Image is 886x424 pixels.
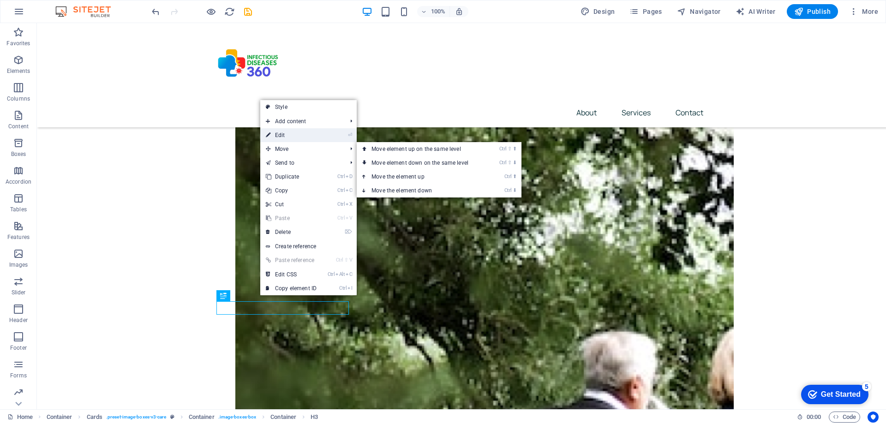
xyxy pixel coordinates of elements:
a: Ctrl⬇Move the element down [357,184,487,197]
span: Code [833,412,856,423]
a: Ctrl⬆Move the element up [357,170,487,184]
button: Navigator [673,4,724,19]
p: Images [9,261,28,269]
i: Reload page [224,6,235,17]
p: Slider [12,289,26,296]
i: On resize automatically adjust zoom level to fit chosen device. [455,7,463,16]
i: Ctrl [337,201,345,207]
i: Ctrl [337,187,345,193]
i: C [346,187,352,193]
div: Get Started 5 items remaining, 0% complete [7,5,75,24]
div: 5 [68,2,78,11]
a: CtrlVPaste [260,211,322,225]
span: Publish [794,7,831,16]
i: Ctrl [336,257,343,263]
button: save [242,6,253,17]
i: ⇧ [508,160,512,166]
button: More [845,4,882,19]
span: Click to select. Double-click to edit [311,412,318,423]
button: AI Writer [732,4,779,19]
span: Design [581,7,615,16]
i: Ctrl [499,160,507,166]
i: C [346,271,352,277]
i: ⬇ [513,160,517,166]
img: Editor Logo [53,6,122,17]
h6: Session time [797,412,821,423]
p: Features [7,233,30,241]
a: Ctrl⇧VPaste reference [260,253,322,267]
i: ⬆ [513,146,517,152]
i: X [346,201,352,207]
button: Code [829,412,860,423]
i: Undo: Change text (Ctrl+Z) [150,6,161,17]
span: . preset-image-boxes-v3-care [106,412,167,423]
i: D [346,173,352,179]
i: I [347,285,352,291]
button: 100% [417,6,450,17]
a: Click to cancel selection. Double-click to open Pages [7,412,33,423]
a: CtrlICopy element ID [260,281,322,295]
i: ⌦ [345,229,352,235]
a: CtrlDDuplicate [260,170,322,184]
span: Click to select. Double-click to edit [270,412,296,423]
span: 00 00 [807,412,821,423]
p: Footer [10,344,27,352]
p: Columns [7,95,30,102]
i: Ctrl [328,271,335,277]
p: Header [9,317,28,324]
a: Ctrl⇧⬆Move element up on the same level [357,142,487,156]
span: Move [260,142,343,156]
h6: 100% [431,6,446,17]
p: Content [8,123,29,130]
i: ⏎ [348,132,352,138]
button: Publish [787,4,838,19]
i: ⬆ [513,173,517,179]
p: Favorites [6,40,30,47]
i: Save (Ctrl+S) [243,6,253,17]
p: Elements [7,67,30,75]
a: Ctrl⇧⬇Move element down on the same level [357,156,487,170]
button: Pages [626,4,665,19]
span: Click to select. Double-click to edit [87,412,102,423]
i: Ctrl [337,173,345,179]
span: Pages [629,7,662,16]
button: Click here to leave preview mode and continue editing [205,6,216,17]
p: Boxes [11,150,26,158]
i: This element is a customizable preset [170,414,174,419]
a: ⌦Delete [260,225,322,239]
button: Design [577,4,619,19]
span: AI Writer [736,7,776,16]
a: CtrlXCut [260,197,322,211]
div: Design (Ctrl+Alt+Y) [577,4,619,19]
i: Ctrl [337,215,345,221]
i: Alt [335,271,345,277]
i: Ctrl [504,173,512,179]
p: Accordion [6,178,31,185]
span: Click to select. Double-click to edit [189,412,215,423]
a: CtrlAltCEdit CSS [260,268,322,281]
i: V [346,215,352,221]
button: reload [224,6,235,17]
i: V [349,257,352,263]
i: ⬇ [513,187,517,193]
i: Ctrl [504,187,512,193]
span: : [813,413,814,420]
button: undo [150,6,161,17]
span: Navigator [677,7,721,16]
i: ⇧ [508,146,512,152]
a: ⏎Edit [260,128,322,142]
a: Send to [260,156,343,170]
i: ⇧ [344,257,348,263]
span: . image-boxes-box [218,412,257,423]
a: CtrlCCopy [260,184,322,197]
div: Get Started [27,10,67,18]
button: Usercentrics [868,412,879,423]
span: Click to select. Double-click to edit [47,412,72,423]
i: Ctrl [499,146,507,152]
span: More [849,7,878,16]
p: Forms [10,372,27,379]
a: Create reference [260,239,357,253]
nav: breadcrumb [47,412,318,423]
a: Style [260,100,357,114]
p: Tables [10,206,27,213]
